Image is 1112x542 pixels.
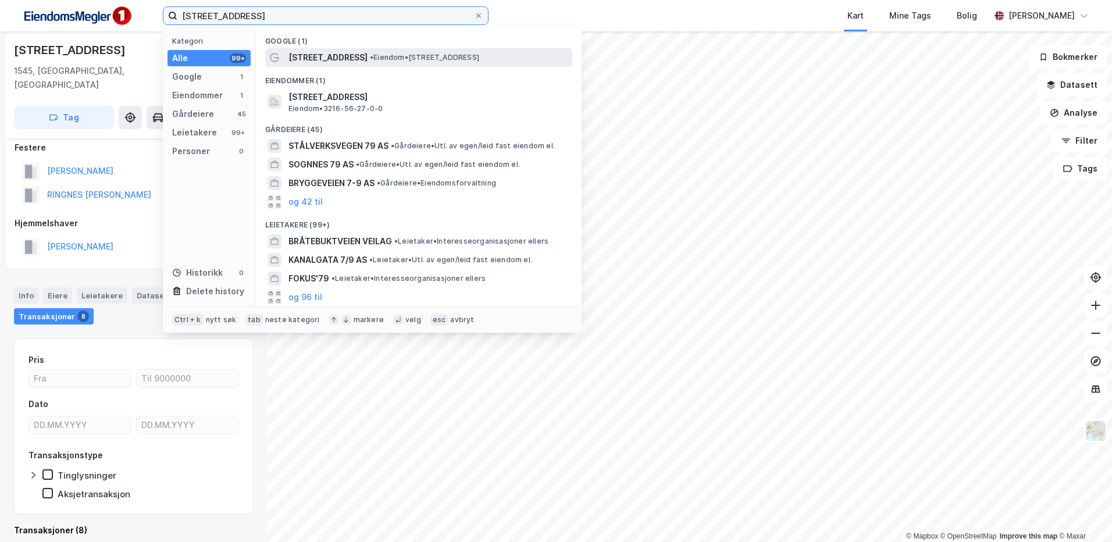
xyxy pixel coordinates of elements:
[237,147,246,156] div: 0
[14,106,114,129] button: Tag
[15,141,253,155] div: Festere
[28,397,48,411] div: Dato
[356,160,520,169] span: Gårdeiere • Utl. av egen/leid fast eiendom el.
[377,179,496,188] span: Gårdeiere • Eiendomsforvaltning
[177,7,474,24] input: Søk på adresse, matrikkel, gårdeiere, leietakere eller personer
[14,41,128,59] div: [STREET_ADDRESS]
[332,274,335,283] span: •
[14,523,254,537] div: Transaksjoner (8)
[14,64,201,92] div: 1545, [GEOGRAPHIC_DATA], [GEOGRAPHIC_DATA]
[137,370,238,387] input: Til 9000000
[172,70,202,84] div: Google
[957,9,977,23] div: Bolig
[356,160,359,169] span: •
[288,139,389,153] span: STÅLVERKSVEGEN 79 AS
[370,53,373,62] span: •
[1029,45,1107,69] button: Bokmerker
[889,9,931,23] div: Mine Tags
[132,287,176,304] div: Datasett
[43,287,72,304] div: Eiere
[1054,486,1112,542] div: Kontrollprogram for chat
[288,104,383,113] span: Eiendom • 3216-56-27-0-0
[256,211,582,232] div: Leietakere (99+)
[1036,73,1107,97] button: Datasett
[377,179,380,187] span: •
[172,107,214,121] div: Gårdeiere
[28,448,103,462] div: Transaksjonstype
[29,370,131,387] input: Fra
[172,144,210,158] div: Personer
[29,416,131,434] input: DD.MM.YYYY
[1085,420,1107,442] img: Z
[256,116,582,137] div: Gårdeiere (45)
[1000,532,1057,540] a: Improve this map
[1054,486,1112,542] iframe: Chat Widget
[14,308,94,325] div: Transaksjoner
[288,176,375,190] span: BRYGGEVEIEN 7-9 AS
[1053,157,1107,180] button: Tags
[265,315,320,325] div: neste kategori
[186,284,244,298] div: Delete history
[288,234,392,248] span: BRÅTEBUKTVEIEN VEILAG
[256,67,582,88] div: Eiendommer (1)
[450,315,474,325] div: avbryt
[940,532,997,540] a: OpenStreetMap
[391,141,555,151] span: Gårdeiere • Utl. av egen/leid fast eiendom el.
[288,90,568,104] span: [STREET_ADDRESS]
[1052,129,1107,152] button: Filter
[237,268,246,277] div: 0
[288,195,323,209] button: og 42 til
[230,54,246,63] div: 99+
[172,266,223,280] div: Historikk
[394,237,548,246] span: Leietaker • Interesseorganisasjoner ellers
[14,287,38,304] div: Info
[15,216,253,230] div: Hjemmelshaver
[288,290,322,304] button: og 96 til
[391,141,394,150] span: •
[288,51,368,65] span: [STREET_ADDRESS]
[256,27,582,48] div: Google (1)
[288,272,329,286] span: FOKUS'79
[405,315,421,325] div: velg
[237,91,246,100] div: 1
[369,255,373,264] span: •
[172,37,251,45] div: Kategori
[847,9,864,23] div: Kart
[172,126,217,140] div: Leietakere
[394,237,398,245] span: •
[1040,101,1107,124] button: Analyse
[237,72,246,81] div: 1
[172,88,223,102] div: Eiendommer
[369,255,532,265] span: Leietaker • Utl. av egen/leid fast eiendom el.
[77,287,127,304] div: Leietakere
[206,315,237,325] div: nytt søk
[28,353,44,367] div: Pris
[237,109,246,119] div: 45
[288,158,354,172] span: SOGNNES 79 AS
[58,470,116,481] div: Tinglysninger
[288,253,367,267] span: KANALGATA 7/9 AS
[245,314,263,326] div: tab
[137,416,238,434] input: DD.MM.YYYY
[77,311,89,322] div: 8
[1008,9,1075,23] div: [PERSON_NAME]
[172,314,204,326] div: Ctrl + k
[332,274,486,283] span: Leietaker • Interesseorganisasjoner ellers
[230,128,246,137] div: 99+
[906,532,938,540] a: Mapbox
[172,51,188,65] div: Alle
[19,3,135,29] img: F4PB6Px+NJ5v8B7XTbfpPpyloAAAAASUVORK5CYII=
[430,314,448,326] div: esc
[58,488,130,500] div: Aksjetransaksjon
[370,53,479,62] span: Eiendom • [STREET_ADDRESS]
[354,315,384,325] div: markere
